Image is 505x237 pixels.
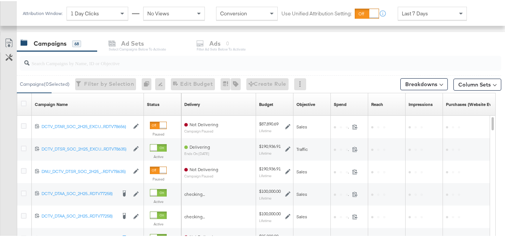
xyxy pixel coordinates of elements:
div: Attribution Window: [22,10,63,15]
a: Reflects the ability of your Ad Campaign to achieve delivery based on ad states, schedule and bud... [184,100,200,106]
span: Last 7 Days [402,9,428,16]
sub: Lifetime [259,217,271,222]
div: Campaigns [34,38,67,47]
div: DCTV_DTAA_SOC_2H25...RDTV77258) [41,189,116,195]
div: $87,890.69 [259,120,278,126]
a: DCTV_DTAR_SOC_2H25_EXCU...RDTV78656) [41,122,129,129]
div: Reach [371,100,383,106]
div: 0 [142,77,155,89]
span: No Views [147,9,169,16]
a: DCTV_DTAA_SOC_2H25...RDTV77258) [41,189,116,197]
a: Your campaign name. [35,100,68,106]
div: Campaign Name [35,100,68,106]
div: Budget [259,100,273,106]
label: Paused [150,131,167,136]
div: 68 [72,39,81,46]
label: Active [150,198,167,203]
span: Conversion [220,9,247,16]
a: The number of people your ad was served to. [371,100,383,106]
a: The number of times a purchase was made tracked by your Custom Audience pixel on your website aft... [446,100,502,106]
span: Sales [296,123,307,128]
span: Not Delivering [190,121,218,126]
span: checking... [184,190,205,196]
div: $100,000.00 [259,187,281,193]
a: DCTV_DTAA_SOC_2H25...RDTV77258) [41,212,116,219]
a: The maximum amount you're willing to spend on your ads, on average each day or over the lifetime ... [259,100,273,106]
div: Purchases (Website Events) [446,100,502,106]
button: Breakdowns [400,77,448,89]
span: Delivering [190,143,210,149]
div: Campaigns ( 0 Selected) [20,80,70,86]
div: Status [147,100,160,106]
div: Impressions [409,100,433,106]
div: Spend [334,100,347,106]
a: DNU_DCTV_DTSR_SOC_2H25_...RDTV78635) [41,167,129,174]
div: $190,936.91 [259,165,281,171]
label: Active [150,153,167,158]
sub: Campaign Paused [184,128,218,132]
button: Column Sets [453,78,501,89]
sub: Lifetime [259,195,271,199]
a: Your campaign's objective. [296,100,315,106]
sub: Lifetime [259,172,271,177]
div: DCTV_DTAR_SOC_2H25_EXCU...RDTV78656) [41,122,129,128]
span: Traffic [296,145,308,151]
div: $190,936.91 [259,142,281,148]
a: Shows the current state of your Ad Campaign. [147,100,160,106]
label: Active [150,221,167,225]
div: Delivery [184,100,200,106]
span: Sales [296,190,307,196]
a: DCTV_DTSR_SOC_2H25_EXCU...RDTV78635) [41,145,129,151]
sub: Campaign Paused [184,173,218,177]
div: $100,000.00 [259,210,281,216]
label: Paused [150,176,167,180]
span: Sales [296,168,307,173]
sub: Lifetime [259,127,271,132]
label: Use Unified Attribution Setting: [281,9,352,16]
div: DCTV_DTAA_SOC_2H25...RDTV77258) [41,212,116,218]
a: The number of times your ad was served. On mobile apps an ad is counted as served the first time ... [409,100,433,106]
span: 1 Day Clicks [71,9,99,16]
span: Sales [296,213,307,218]
span: Not Delivering [190,165,218,171]
sub: Lifetime [259,150,271,154]
span: checking... [184,213,205,218]
sub: ends on [DATE] [184,151,210,155]
div: Objective [296,100,315,106]
input: Search Campaigns by Name, ID or Objective [30,52,459,66]
a: The total amount spent to date. [334,100,347,106]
